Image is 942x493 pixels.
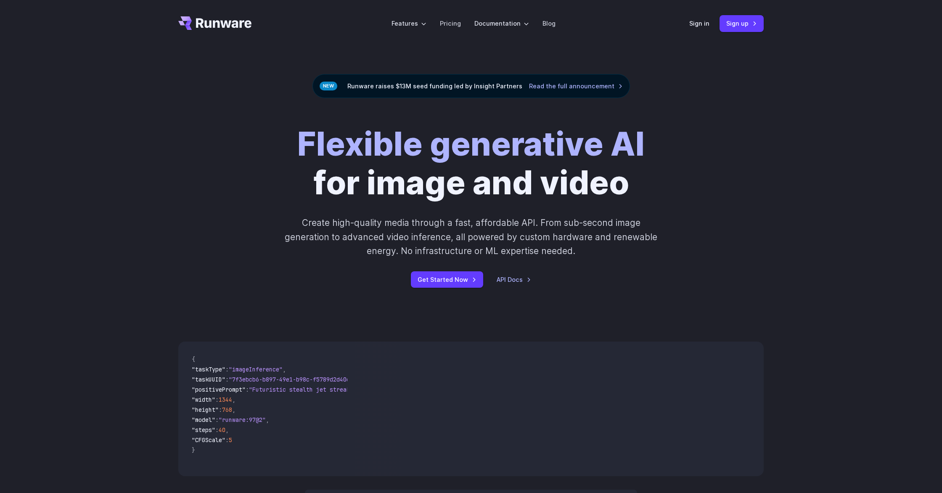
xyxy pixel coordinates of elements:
a: Read the full announcement [529,81,623,91]
p: Create high-quality media through a fast, affordable API. From sub-second image generation to adv... [284,216,659,258]
span: "CFGScale" [192,436,225,444]
span: 5 [229,436,232,444]
span: : [215,426,219,434]
a: Go to / [178,16,251,30]
a: Pricing [440,19,461,28]
span: } [192,446,195,454]
span: 1344 [219,396,232,403]
a: API Docs [497,275,531,284]
span: { [192,355,195,363]
span: : [246,386,249,393]
span: , [266,416,269,424]
label: Documentation [474,19,529,28]
span: "positivePrompt" [192,386,246,393]
span: "steps" [192,426,215,434]
span: : [219,406,222,413]
span: "taskType" [192,366,225,373]
span: "imageInference" [229,366,283,373]
span: "model" [192,416,215,424]
span: 40 [219,426,225,434]
span: : [215,396,219,403]
div: Runware raises $13M seed funding led by Insight Partners [312,74,630,98]
label: Features [392,19,426,28]
a: Get Started Now [411,271,483,288]
h1: for image and video [297,125,645,202]
span: "7f3ebcb6-b897-49e1-b98c-f5789d2d40d7" [229,376,357,383]
span: , [225,426,229,434]
span: : [215,416,219,424]
span: "width" [192,396,215,403]
span: : [225,436,229,444]
span: "height" [192,406,219,413]
span: "Futuristic stealth jet streaking through a neon-lit cityscape with glowing purple exhaust" [249,386,555,393]
strong: Flexible generative AI [297,125,645,164]
span: "taskUUID" [192,376,225,383]
a: Blog [542,19,556,28]
span: "runware:97@2" [219,416,266,424]
span: , [232,396,235,403]
span: 768 [222,406,232,413]
span: , [232,406,235,413]
a: Sign up [720,15,764,32]
a: Sign in [689,19,709,28]
span: : [225,366,229,373]
span: , [283,366,286,373]
span: : [225,376,229,383]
